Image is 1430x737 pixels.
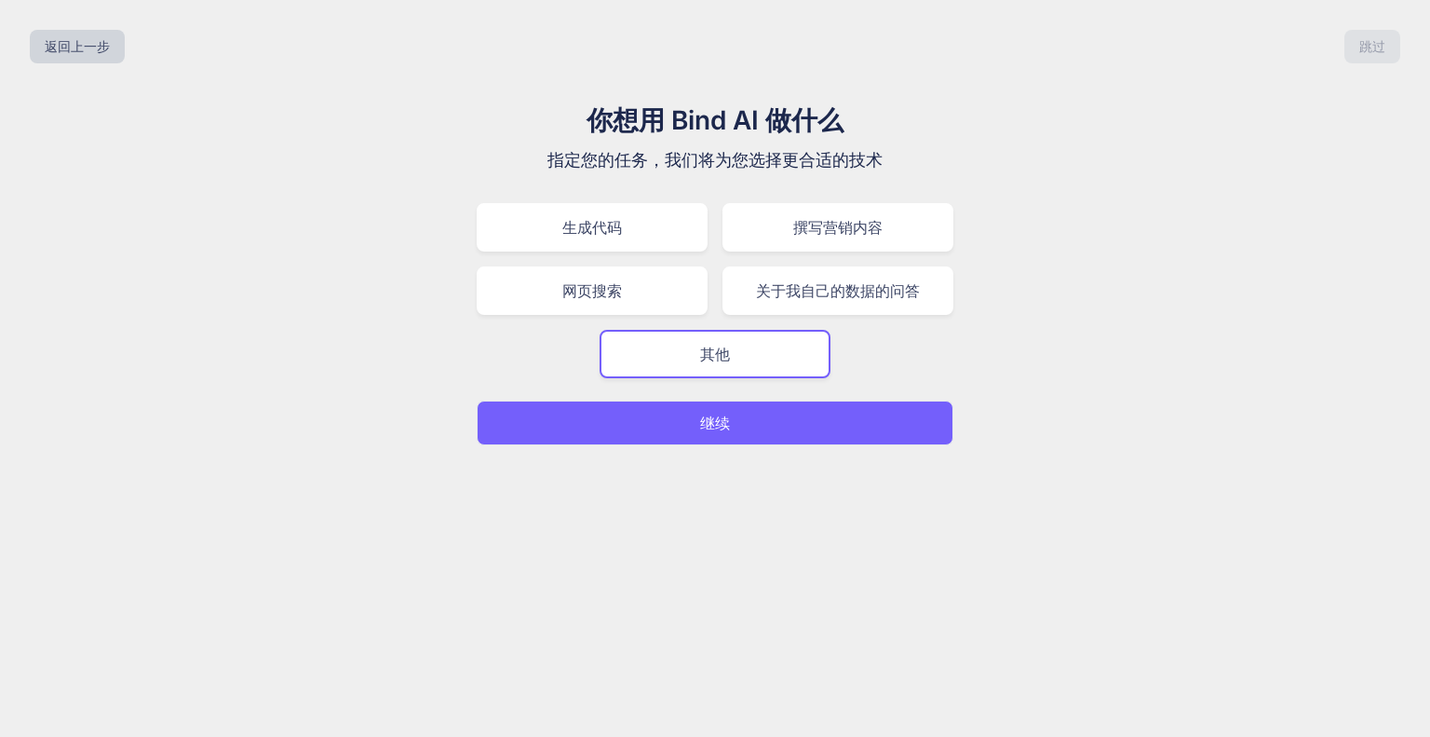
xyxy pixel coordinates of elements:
button: 继续 [477,401,953,445]
font: 其他 [700,345,730,363]
button: 返回上一步 [30,30,125,63]
font: 生成代码 [562,218,622,237]
font: 网页搜索 [562,281,622,300]
font: 撰写营销内容 [793,218,883,237]
font: 跳过 [1359,38,1385,54]
button: 跳过 [1344,30,1400,63]
font: 返回上一步 [45,38,110,54]
font: 你想用 Bind AI 做什么 [587,104,843,136]
font: 关于我自己的数据的问答 [756,281,920,300]
font: 继续 [700,414,730,432]
font: 指定您的任务，我们将为您选择更合适的技术 [547,150,883,170]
